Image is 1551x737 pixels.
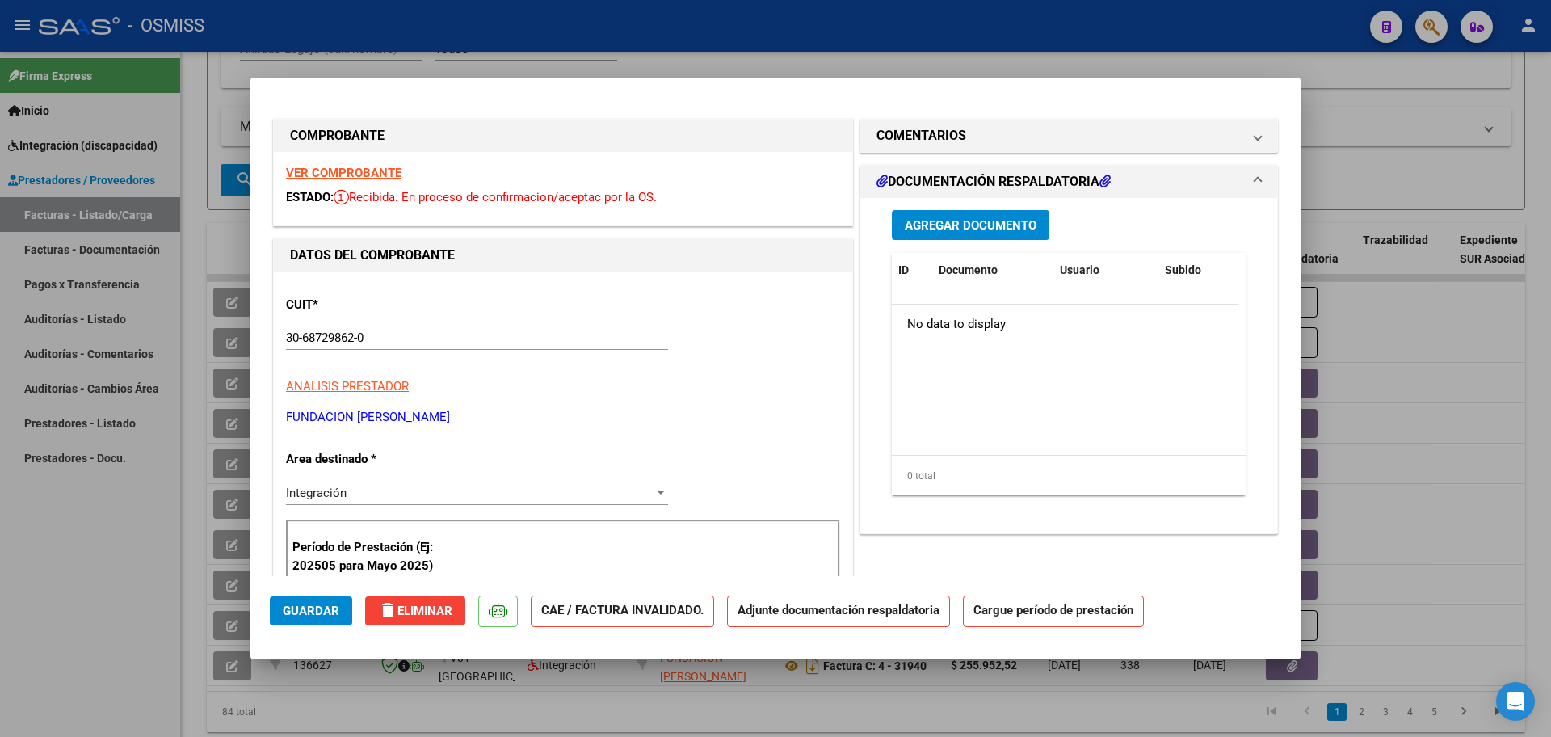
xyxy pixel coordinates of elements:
[286,296,452,314] p: CUIT
[905,218,1036,233] span: Agregar Documento
[378,604,452,618] span: Eliminar
[286,379,409,394] span: ANALISIS PRESTADOR
[270,596,352,625] button: Guardar
[365,596,465,625] button: Eliminar
[932,253,1053,288] datatable-header-cell: Documento
[860,198,1277,533] div: DOCUMENTACIÓN RESPALDATORIA
[1053,253,1158,288] datatable-header-cell: Usuario
[286,408,840,427] p: FUNDACION [PERSON_NAME]
[286,190,334,204] span: ESTADO:
[292,538,455,575] p: Período de Prestación (Ej: 202505 para Mayo 2025)
[1496,682,1535,721] div: Open Intercom Messenger
[892,210,1049,240] button: Agregar Documento
[1158,253,1239,288] datatable-header-cell: Subido
[286,166,401,180] a: VER COMPROBANTE
[290,128,385,143] strong: COMPROBANTE
[892,456,1246,496] div: 0 total
[892,253,932,288] datatable-header-cell: ID
[963,596,1144,627] strong: Cargue período de prestación
[860,166,1277,198] mat-expansion-panel-header: DOCUMENTACIÓN RESPALDATORIA
[334,190,657,204] span: Recibida. En proceso de confirmacion/aceptac por la OS.
[892,305,1238,345] div: No data to display
[1060,263,1099,276] span: Usuario
[876,126,966,145] h1: COMENTARIOS
[738,603,939,617] strong: Adjunte documentación respaldatoria
[939,263,998,276] span: Documento
[876,172,1111,192] h1: DOCUMENTACIÓN RESPALDATORIA
[286,450,452,469] p: Area destinado *
[290,247,455,263] strong: DATOS DEL COMPROBANTE
[860,120,1277,152] mat-expansion-panel-header: COMENTARIOS
[283,604,339,618] span: Guardar
[1165,263,1201,276] span: Subido
[286,486,347,500] span: Integración
[898,263,909,276] span: ID
[531,596,714,627] strong: CAE / FACTURA INVALIDADO.
[378,600,397,620] mat-icon: delete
